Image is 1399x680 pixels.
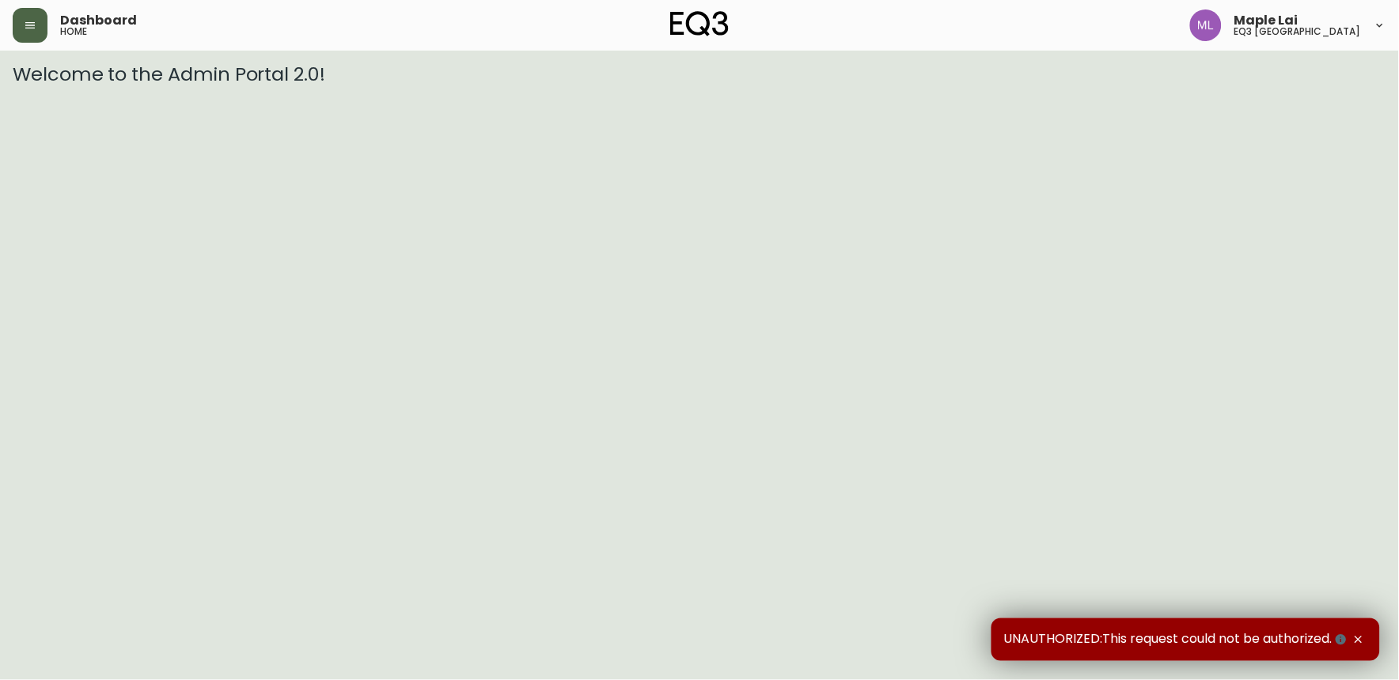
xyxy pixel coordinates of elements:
[1234,27,1361,36] h5: eq3 [GEOGRAPHIC_DATA]
[670,11,729,36] img: logo
[1190,9,1222,41] img: 61e28cffcf8cc9f4e300d877dd684943
[1234,14,1299,27] span: Maple Lai
[1004,631,1350,648] span: UNAUTHORIZED:This request could not be authorized.
[13,63,1386,85] h3: Welcome to the Admin Portal 2.0!
[60,27,87,36] h5: home
[60,14,137,27] span: Dashboard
